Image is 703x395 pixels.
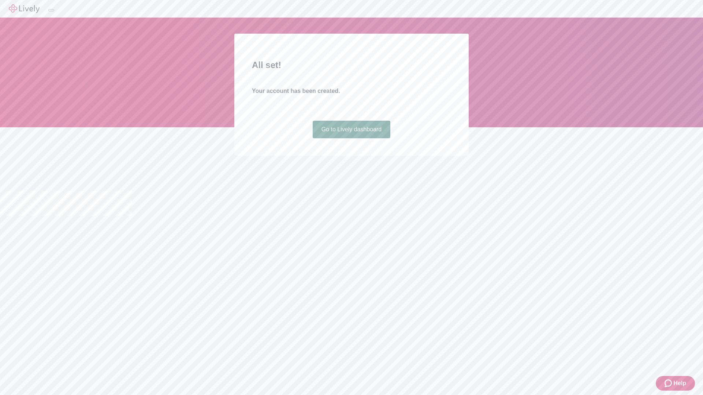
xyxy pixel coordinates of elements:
[665,379,673,388] svg: Zendesk support icon
[673,379,686,388] span: Help
[48,9,54,11] button: Log out
[313,121,391,138] a: Go to Lively dashboard
[9,4,40,13] img: Lively
[252,87,451,95] h4: Your account has been created.
[656,376,695,391] button: Zendesk support iconHelp
[252,59,451,72] h2: All set!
